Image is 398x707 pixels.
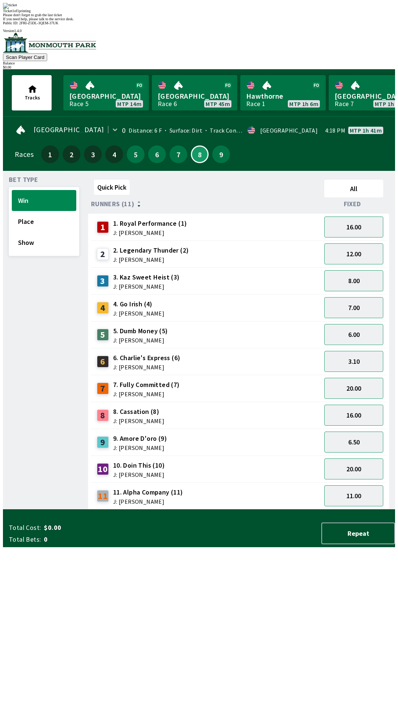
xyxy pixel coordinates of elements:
[97,463,109,475] div: 10
[3,61,395,65] div: Balance
[346,411,361,419] span: 16.00
[324,405,383,426] button: 16.00
[97,436,109,448] div: 9
[129,127,162,134] span: Distance: 6 F
[3,3,17,9] img: ticket
[346,223,361,231] span: 16.00
[64,152,78,157] span: 2
[127,145,144,163] button: 5
[191,145,209,163] button: 8
[325,127,345,133] span: 4:18 PM
[346,492,361,500] span: 11.00
[97,490,109,502] div: 11
[348,330,360,339] span: 6.00
[162,127,202,134] span: Surface: Dirt
[350,127,382,133] span: MTP 1h 41m
[3,53,47,61] button: Scan Player Card
[41,145,59,163] button: 1
[348,303,360,312] span: 7.00
[86,152,100,157] span: 3
[324,378,383,399] button: 20.00
[324,324,383,345] button: 6.00
[158,101,177,107] div: Race 6
[324,243,383,264] button: 12.00
[12,232,76,253] button: Show
[12,190,76,211] button: Win
[91,201,135,207] span: Runners (11)
[97,275,109,287] div: 3
[158,91,231,101] span: [GEOGRAPHIC_DATA]
[113,380,180,390] span: 7. Fully Committed (7)
[113,499,183,504] span: J: [PERSON_NAME]
[346,465,361,473] span: 20.00
[193,152,206,156] span: 8
[150,152,164,157] span: 6
[15,151,34,157] div: Races
[289,101,318,107] span: MTP 1h 6m
[3,17,74,21] span: If you need help, please talk to the service desk.
[18,217,70,226] span: Place
[214,152,228,157] span: 9
[170,145,187,163] button: 7
[113,434,167,443] span: 9. Amore D'oro (9)
[43,152,57,157] span: 1
[246,91,320,101] span: Hawthorne
[324,297,383,318] button: 7.00
[9,523,41,532] span: Total Cost:
[97,302,109,314] div: 4
[113,310,164,316] span: J: [PERSON_NAME]
[113,418,164,424] span: J: [PERSON_NAME]
[113,272,180,282] span: 3. Kaz Sweet Heist (3)
[44,535,160,544] span: 0
[206,101,230,107] span: MTP 45m
[348,277,360,285] span: 8.00
[18,238,70,247] span: Show
[321,200,386,208] div: Fixed
[152,75,237,110] a: [GEOGRAPHIC_DATA]Race 6MTP 45m
[69,91,143,101] span: [GEOGRAPHIC_DATA]
[84,145,102,163] button: 3
[113,445,167,451] span: J: [PERSON_NAME]
[113,461,165,470] span: 10. Doin This (10)
[324,180,383,197] button: All
[34,127,104,133] span: [GEOGRAPHIC_DATA]
[344,201,361,207] span: Fixed
[18,196,70,205] span: Win
[9,535,41,544] span: Total Bets:
[324,351,383,372] button: 3.10
[63,145,80,163] button: 2
[3,9,395,13] div: Ticket 1 of 1 printing
[324,458,383,479] button: 20.00
[321,523,395,544] button: Repeat
[94,180,130,195] button: Quick Pick
[324,432,383,453] button: 6.50
[113,230,187,236] span: J: [PERSON_NAME]
[260,127,318,133] div: [GEOGRAPHIC_DATA]
[9,177,38,183] span: Bet Type
[3,33,96,53] img: venue logo
[113,337,168,343] span: J: [PERSON_NAME]
[246,101,265,107] div: Race 1
[97,383,109,394] div: 7
[113,257,189,263] span: J: [PERSON_NAME]
[97,329,109,341] div: 5
[129,152,143,157] span: 5
[240,75,326,110] a: HawthorneRace 1MTP 1h 6m
[44,523,160,532] span: $0.00
[348,438,360,446] span: 6.50
[148,145,166,163] button: 6
[113,299,164,309] span: 4. Go Irish (4)
[19,21,59,25] span: 2FRI-Z5DL-3QEM-37UK
[69,101,88,107] div: Race 5
[328,529,388,538] span: Repeat
[12,211,76,232] button: Place
[105,145,123,163] button: 4
[171,152,185,157] span: 7
[97,356,109,367] div: 6
[122,127,126,133] div: 0
[113,326,168,336] span: 5. Dumb Money (5)
[113,284,180,289] span: J: [PERSON_NAME]
[113,472,165,478] span: J: [PERSON_NAME]
[346,384,361,393] span: 20.00
[97,221,109,233] div: 1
